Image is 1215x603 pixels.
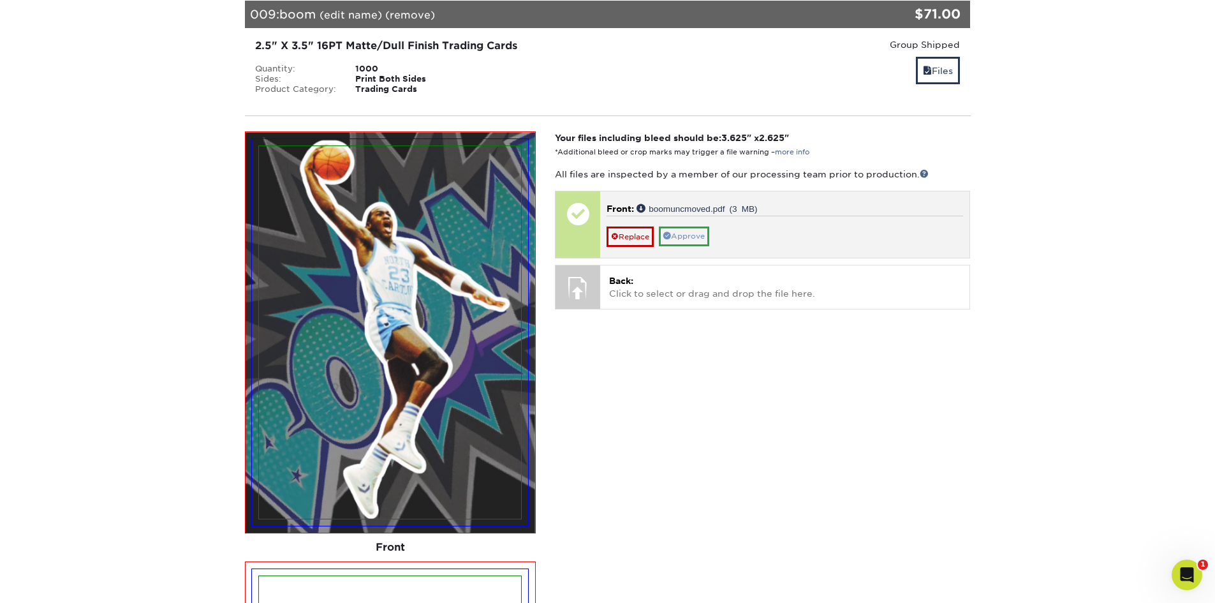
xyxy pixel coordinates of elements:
[850,4,961,24] div: $71.00
[923,66,932,76] span: files
[609,276,633,286] span: Back:
[721,133,747,143] span: 3.625
[255,38,719,54] div: 2.5" X 3.5" 16PT Matte/Dull Finish Trading Cards
[246,84,346,94] div: Product Category:
[738,38,961,51] div: Group Shipped
[246,64,346,74] div: Quantity:
[245,533,536,562] div: Front
[555,133,789,143] strong: Your files including bleed should be: " x "
[346,84,487,94] div: Trading Cards
[637,204,757,212] a: boomuncmoved.pdf (3 MB)
[555,168,970,181] p: All files are inspected by a member of our processing team prior to production.
[555,148,809,156] small: *Additional bleed or crop marks may trigger a file warning –
[320,9,382,21] a: (edit name)
[1198,560,1208,570] span: 1
[607,204,634,214] span: Front:
[385,9,435,21] a: (remove)
[916,57,960,84] a: Files
[775,148,809,156] a: more info
[279,7,316,21] span: boom
[346,64,487,74] div: 1000
[346,74,487,84] div: Print Both Sides
[659,227,709,246] a: Approve
[609,274,961,301] p: Click to select or drag and drop the file here.
[759,133,784,143] span: 2.625
[245,1,850,29] div: 009:
[1172,560,1202,590] iframe: Intercom live chat
[246,74,346,84] div: Sides:
[607,227,654,247] a: Replace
